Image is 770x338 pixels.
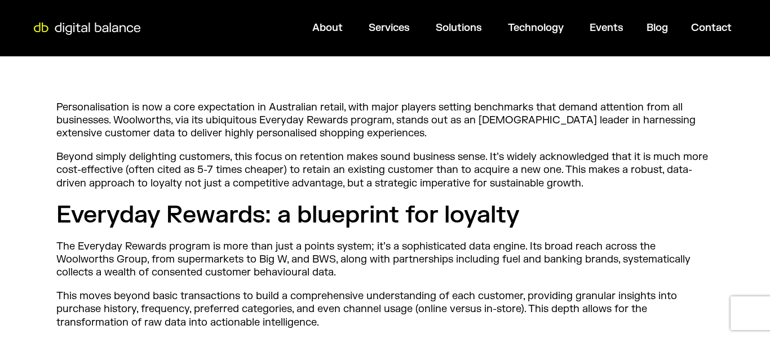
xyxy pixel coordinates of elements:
[56,290,714,329] p: This moves beyond basic transactions to build a comprehensive understanding of each customer, pro...
[691,21,732,34] a: Contact
[147,17,741,39] nav: Menu
[56,101,714,140] p: Personalisation is now a core expectation in Australian retail, with major players setting benchm...
[436,21,482,34] a: Solutions
[147,17,741,39] div: Menu Toggle
[312,21,343,34] a: About
[56,200,714,231] h2: Everyday Rewards: a blueprint for loyalty
[369,21,410,34] a: Services
[590,21,623,34] a: Events
[647,21,668,34] a: Blog
[56,150,714,190] p: Beyond simply delighting customers, this focus on retention makes sound business sense. It’s wide...
[56,240,714,279] p: The Everyday Rewards program is more than just a points system; it’s a sophisticated data engine....
[508,21,564,34] a: Technology
[28,23,146,35] img: Digital Balance logo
